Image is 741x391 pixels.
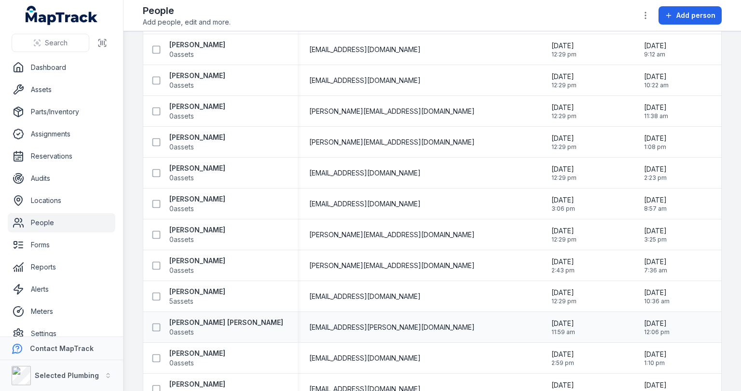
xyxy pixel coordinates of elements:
[8,124,115,144] a: Assignments
[169,266,194,275] span: 0 assets
[169,194,225,204] strong: [PERSON_NAME]
[551,112,576,120] span: 12:29 pm
[12,34,89,52] button: Search
[169,142,194,152] span: 0 assets
[644,359,667,367] span: 1:10 pm
[644,288,670,297] span: [DATE]
[309,323,475,332] span: [EMAIL_ADDRESS][PERSON_NAME][DOMAIN_NAME]
[169,102,225,121] a: [PERSON_NAME]0assets
[659,6,722,25] button: Add person
[551,195,575,205] span: [DATE]
[644,257,667,274] time: 8/12/2025, 7:36:35 AM
[169,287,225,297] strong: [PERSON_NAME]
[309,137,475,147] span: [PERSON_NAME][EMAIL_ADDRESS][DOMAIN_NAME]
[644,103,668,120] time: 9/22/2025, 11:38:58 AM
[551,72,576,81] span: [DATE]
[169,318,283,327] strong: [PERSON_NAME] [PERSON_NAME]
[644,72,669,89] time: 9/2/2025, 10:22:34 AM
[551,134,576,143] span: [DATE]
[169,256,225,275] a: [PERSON_NAME]0assets
[35,371,99,379] strong: Selected Plumbing
[551,103,576,120] time: 1/14/2025, 12:29:42 PM
[169,349,225,358] strong: [PERSON_NAME]
[644,134,667,143] span: [DATE]
[26,6,98,25] a: MapTrack
[169,349,225,368] a: [PERSON_NAME]0assets
[644,134,667,151] time: 8/18/2025, 1:08:36 PM
[169,50,194,59] span: 0 assets
[551,350,574,359] span: [DATE]
[551,41,576,58] time: 1/14/2025, 12:29:42 PM
[8,191,115,210] a: Locations
[551,359,574,367] span: 2:59 pm
[644,350,667,367] time: 8/18/2025, 1:10:51 PM
[551,143,576,151] span: 12:29 pm
[169,173,194,183] span: 0 assets
[551,41,576,51] span: [DATE]
[644,288,670,305] time: 9/2/2025, 10:36:31 AM
[551,319,575,328] span: [DATE]
[8,169,115,188] a: Audits
[644,112,668,120] span: 11:38 am
[8,80,115,99] a: Assets
[644,319,670,328] span: [DATE]
[644,226,667,236] span: [DATE]
[551,226,576,236] span: [DATE]
[551,195,575,213] time: 9/4/2025, 3:06:06 PM
[169,71,225,81] strong: [PERSON_NAME]
[551,328,575,336] span: 11:59 am
[309,45,421,54] span: [EMAIL_ADDRESS][DOMAIN_NAME]
[676,11,715,20] span: Add person
[644,143,667,151] span: 1:08 pm
[169,40,225,59] a: [PERSON_NAME]0assets
[169,111,194,121] span: 0 assets
[309,199,421,209] span: [EMAIL_ADDRESS][DOMAIN_NAME]
[551,51,576,58] span: 12:29 pm
[309,76,421,85] span: [EMAIL_ADDRESS][DOMAIN_NAME]
[169,40,225,50] strong: [PERSON_NAME]
[169,256,225,266] strong: [PERSON_NAME]
[551,319,575,336] time: 8/18/2025, 11:59:16 AM
[551,164,576,174] span: [DATE]
[551,205,575,213] span: 3:06 pm
[644,164,667,174] span: [DATE]
[644,164,667,182] time: 9/1/2025, 2:23:43 PM
[644,174,667,182] span: 2:23 pm
[551,257,575,267] span: [DATE]
[8,280,115,299] a: Alerts
[551,288,576,297] span: [DATE]
[309,261,475,270] span: [PERSON_NAME][EMAIL_ADDRESS][DOMAIN_NAME]
[169,379,225,389] strong: [PERSON_NAME]
[8,102,115,121] a: Parts/Inventory
[309,230,475,240] span: [PERSON_NAME][EMAIL_ADDRESS][DOMAIN_NAME]
[551,257,575,274] time: 6/30/2025, 2:43:19 PM
[169,225,225,244] a: [PERSON_NAME]0assets
[551,380,576,390] span: [DATE]
[169,163,225,173] strong: [PERSON_NAME]
[644,226,667,243] time: 8/29/2025, 3:25:10 PM
[551,72,576,89] time: 1/14/2025, 12:29:42 PM
[8,213,115,232] a: People
[169,71,225,90] a: [PERSON_NAME]0assets
[169,102,225,111] strong: [PERSON_NAME]
[551,297,576,305] span: 12:29 pm
[644,205,667,213] span: 8:57 am
[169,81,194,90] span: 0 assets
[45,38,68,48] span: Search
[309,168,421,178] span: [EMAIL_ADDRESS][DOMAIN_NAME]
[169,225,225,235] strong: [PERSON_NAME]
[551,226,576,243] time: 1/14/2025, 12:29:42 PM
[551,288,576,305] time: 1/14/2025, 12:29:42 PM
[644,380,668,390] span: [DATE]
[8,58,115,77] a: Dashboard
[644,328,670,336] span: 12:06 pm
[8,302,115,321] a: Meters
[169,287,225,306] a: [PERSON_NAME]5assets
[644,41,667,51] span: [DATE]
[309,353,421,363] span: [EMAIL_ADDRESS][DOMAIN_NAME]
[8,324,115,343] a: Settings
[644,257,667,267] span: [DATE]
[551,174,576,182] span: 12:29 pm
[644,41,667,58] time: 9/2/2025, 9:12:37 AM
[551,134,576,151] time: 1/14/2025, 12:29:42 PM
